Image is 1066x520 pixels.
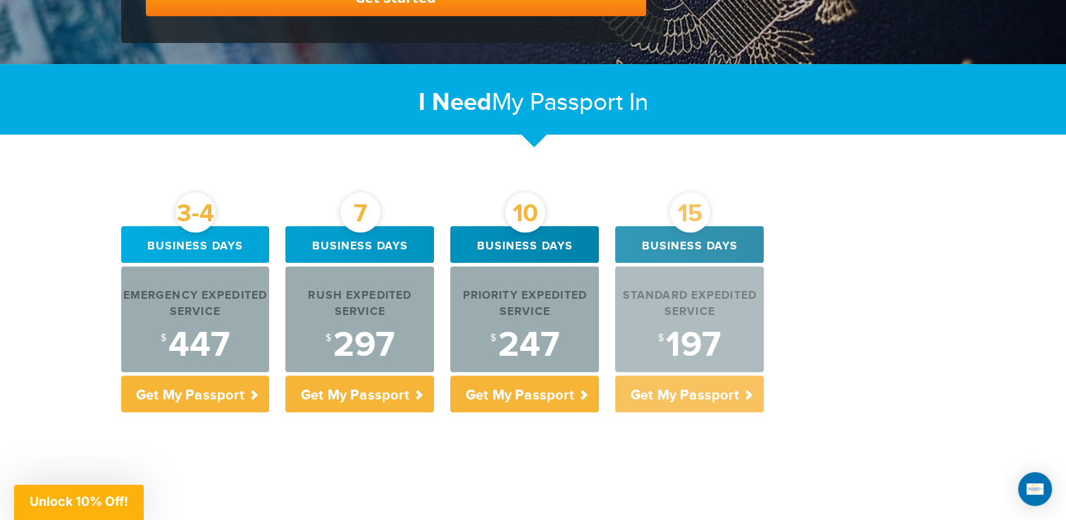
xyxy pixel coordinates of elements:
div: Priority Expedited Service [450,288,599,321]
span: Passport In [530,88,648,117]
a: 10 Business days Priority Expedited Service $247 Get My Passport [450,226,599,412]
sup: $ [326,333,331,344]
div: Business days [615,226,764,263]
sup: $ [490,333,496,344]
div: Standard Expedited Service [615,288,764,321]
div: Rush Expedited Service [285,288,434,321]
div: Unlock 10% Off! [14,485,144,520]
p: Get My Passport [121,376,270,412]
div: Emergency Expedited Service [121,288,270,321]
h2: My [121,87,946,118]
sup: $ [161,333,166,344]
sup: $ [658,333,664,344]
div: 3-4 [175,192,216,233]
div: Business days [285,226,434,263]
span: Unlock 10% Off! [30,494,128,509]
div: 10 [505,192,545,233]
a: 3-4 Business days Emergency Expedited Service $447 Get My Passport [121,226,270,412]
p: Get My Passport [450,376,599,412]
div: 247 [450,328,599,363]
div: Business days [121,226,270,263]
div: 197 [615,328,764,363]
strong: I Need [419,87,492,118]
div: 447 [121,328,270,363]
div: Open Intercom Messenger [1018,472,1052,506]
div: 15 [670,192,710,233]
p: Get My Passport [615,376,764,412]
p: Get My Passport [285,376,434,412]
a: 15 Business days Standard Expedited Service $197 Get My Passport [615,226,764,412]
a: 7 Business days Rush Expedited Service $297 Get My Passport [285,226,434,412]
div: Business days [450,226,599,263]
div: 297 [285,328,434,363]
div: 7 [340,192,380,233]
